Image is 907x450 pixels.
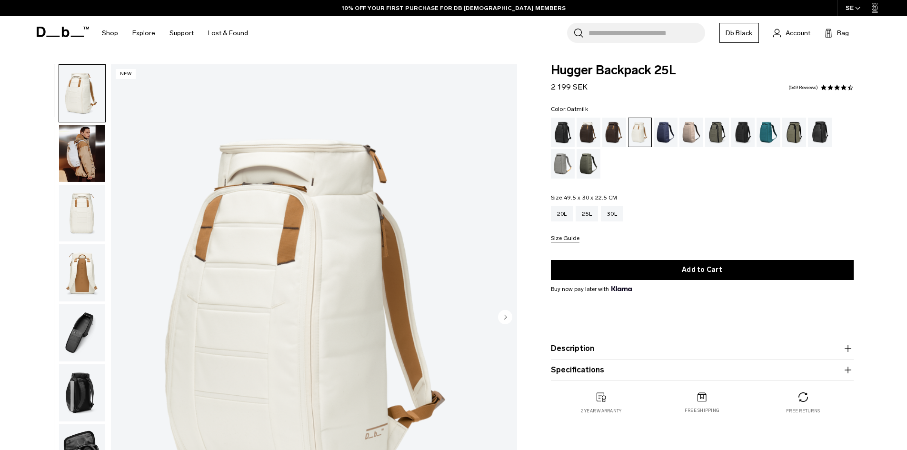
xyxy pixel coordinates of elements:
span: 49.5 x 30 x 22.5 CM [564,194,618,201]
button: Bag [825,27,849,39]
legend: Color: [551,106,588,112]
img: Hugger Backpack 25L Oatmilk [59,364,105,421]
a: Reflective Black [808,118,832,147]
p: Free returns [786,408,820,414]
a: Sand Grey [551,149,575,179]
a: Shop [102,16,118,50]
a: Support [169,16,194,50]
a: Midnight Teal [757,118,780,147]
span: Bag [837,28,849,38]
a: 10% OFF YOUR FIRST PURCHASE FOR DB [DEMOGRAPHIC_DATA] MEMBERS [342,4,566,12]
a: Moss Green [577,149,600,179]
button: Hugger Backpack 25L Oatmilk [59,244,106,302]
button: Hugger Backpack 25L Oatmilk [59,364,106,422]
button: Add to Cart [551,260,854,280]
p: Free shipping [685,407,719,414]
a: Black Out [551,118,575,147]
p: New [116,69,136,79]
img: Hugger Backpack 25L Oatmilk [59,65,105,122]
a: Forest Green [705,118,729,147]
a: Charcoal Grey [731,118,755,147]
span: Hugger Backpack 25L [551,64,854,77]
a: 549 reviews [788,85,818,90]
img: Hugger Backpack 25L Oatmilk [59,244,105,301]
a: Oatmilk [628,118,652,147]
a: Mash Green [782,118,806,147]
button: Next slide [498,310,512,326]
a: 30L [601,206,623,221]
span: Account [786,28,810,38]
a: Db Black [719,23,759,43]
a: 20L [551,206,573,221]
span: Oatmilk [567,106,588,112]
a: Blue Hour [654,118,678,147]
img: Hugger Backpack 25L Oatmilk [59,304,105,361]
a: Explore [132,16,155,50]
a: Lost & Found [208,16,248,50]
button: Hugger Backpack 25L Oatmilk [59,304,106,362]
nav: Main Navigation [95,16,255,50]
img: Hugger Backpack 25L Oatmilk [59,125,105,182]
legend: Size: [551,195,618,200]
a: Account [773,27,810,39]
span: 2 199 SEK [551,82,588,91]
p: 2 year warranty [581,408,622,414]
button: Size Guide [551,235,579,242]
button: Description [551,343,854,354]
img: Hugger Backpack 25L Oatmilk [59,185,105,242]
a: Fogbow Beige [679,118,703,147]
button: Hugger Backpack 25L Oatmilk [59,124,106,182]
a: 25L [576,206,598,221]
button: Hugger Backpack 25L Oatmilk [59,184,106,242]
button: Specifications [551,364,854,376]
a: Cappuccino [577,118,600,147]
span: Buy now pay later with [551,285,632,293]
img: {"height" => 20, "alt" => "Klarna"} [611,286,632,291]
a: Espresso [602,118,626,147]
button: Hugger Backpack 25L Oatmilk [59,64,106,122]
